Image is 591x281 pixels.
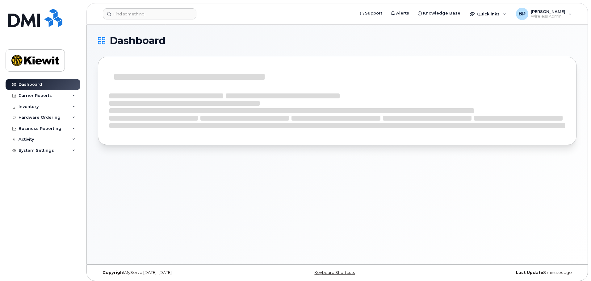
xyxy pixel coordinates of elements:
strong: Copyright [103,270,125,275]
strong: Last Update [516,270,543,275]
div: 8 minutes ago [417,270,576,275]
a: Keyboard Shortcuts [314,270,355,275]
span: Dashboard [110,36,166,45]
div: MyServe [DATE]–[DATE] [98,270,258,275]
